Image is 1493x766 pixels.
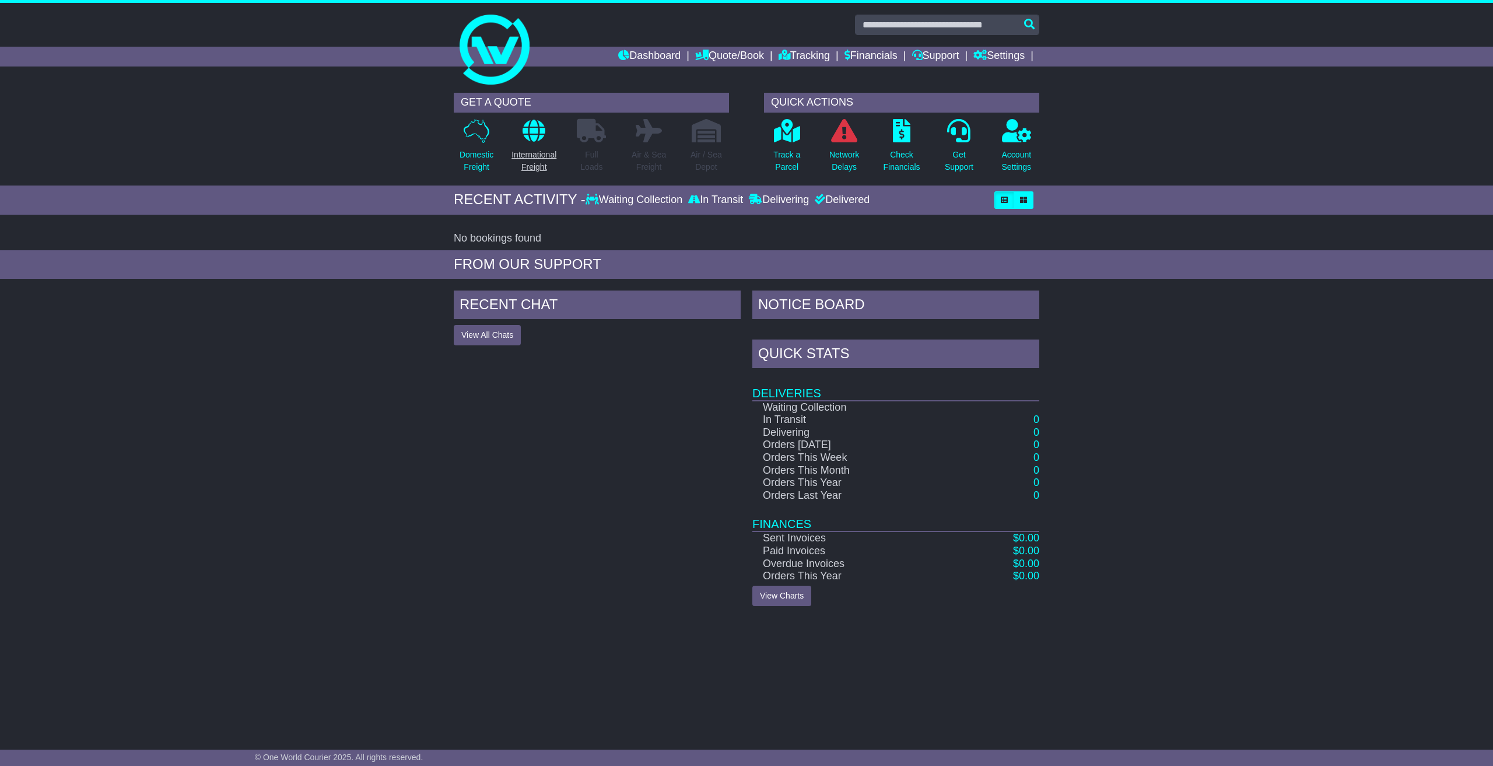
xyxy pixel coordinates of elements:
div: Waiting Collection [586,194,685,207]
span: 0.00 [1019,532,1039,544]
p: International Freight [511,149,556,173]
div: FROM OUR SUPPORT [454,256,1039,273]
a: Track aParcel [773,118,801,180]
a: Quote/Book [695,47,764,67]
a: 0 [1033,477,1039,488]
td: Paid Invoices [752,545,961,558]
p: Air / Sea Depot [691,149,722,173]
a: 0 [1033,489,1039,501]
a: Support [912,47,959,67]
div: No bookings found [454,232,1039,245]
a: Dashboard [618,47,681,67]
a: $0.00 [1013,532,1039,544]
a: Financials [844,47,898,67]
a: $0.00 [1013,545,1039,557]
a: 0 [1033,426,1039,438]
td: Waiting Collection [752,401,961,414]
a: Tracking [779,47,830,67]
div: NOTICE BOARD [752,291,1039,322]
div: RECENT CHAT [454,291,741,322]
a: DomesticFreight [459,118,494,180]
p: Track a Parcel [773,149,800,173]
a: 0 [1033,452,1039,463]
a: Settings [973,47,1025,67]
td: Orders This Week [752,452,961,464]
span: © One World Courier 2025. All rights reserved. [255,753,423,762]
div: Delivering [746,194,812,207]
td: Deliveries [752,371,1039,401]
p: Check Financials [884,149,920,173]
td: Delivering [752,426,961,439]
a: NetworkDelays [829,118,860,180]
a: GetSupport [944,118,974,180]
div: In Transit [685,194,746,207]
a: AccountSettings [1001,118,1032,180]
div: Quick Stats [752,340,1039,371]
td: Sent Invoices [752,531,961,545]
a: $0.00 [1013,570,1039,582]
p: Network Delays [829,149,859,173]
p: Get Support [945,149,973,173]
td: In Transit [752,414,961,426]
span: 0.00 [1019,558,1039,569]
button: View All Chats [454,325,521,345]
a: CheckFinancials [883,118,921,180]
p: Air & Sea Freight [632,149,666,173]
p: Domestic Freight [460,149,493,173]
a: InternationalFreight [511,118,557,180]
td: Orders This Year [752,570,961,583]
a: $0.00 [1013,558,1039,569]
td: Orders Last Year [752,489,961,502]
div: RECENT ACTIVITY - [454,191,586,208]
a: 0 [1033,439,1039,450]
a: 0 [1033,464,1039,476]
div: GET A QUOTE [454,93,729,113]
span: 0.00 [1019,545,1039,557]
span: 0.00 [1019,570,1039,582]
div: QUICK ACTIONS [764,93,1039,113]
td: Orders This Month [752,464,961,477]
a: 0 [1033,414,1039,425]
td: Orders [DATE] [752,439,961,452]
td: Orders This Year [752,477,961,489]
div: Delivered [812,194,870,207]
td: Finances [752,502,1039,531]
td: Overdue Invoices [752,558,961,571]
a: View Charts [752,586,811,606]
p: Full Loads [577,149,606,173]
p: Account Settings [1002,149,1032,173]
